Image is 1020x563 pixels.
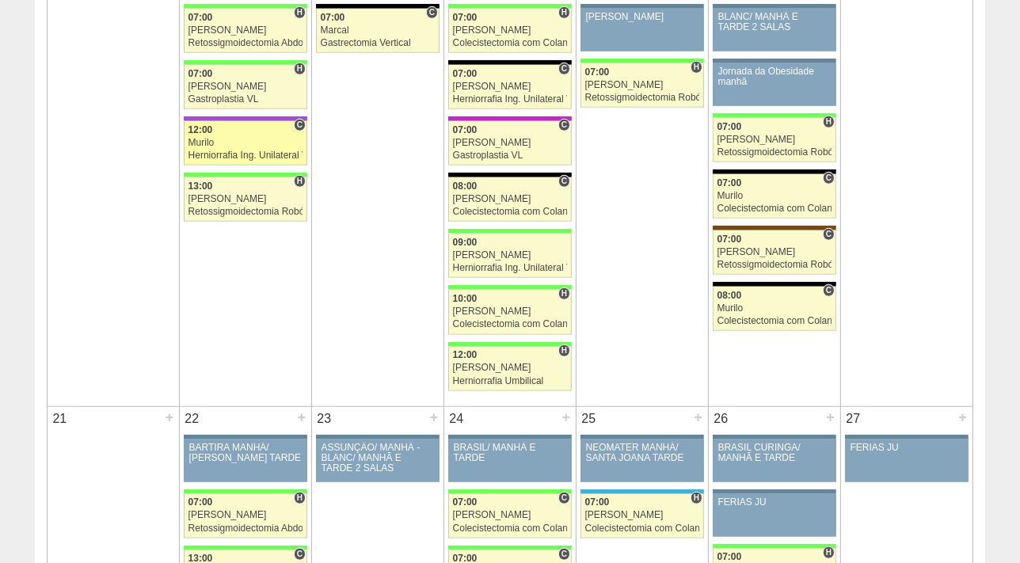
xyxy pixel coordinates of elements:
[453,496,478,508] span: 07:00
[295,407,308,428] div: +
[453,376,568,386] div: Herniorrafia Umbilical
[448,342,572,347] div: Key: Brasil
[188,124,213,135] span: 12:00
[453,510,568,520] div: [PERSON_NAME]
[188,496,213,508] span: 07:00
[188,207,303,217] div: Retossigmoidectomia Robótica
[580,435,704,439] div: Key: Aviso
[713,439,836,482] a: BRASIL CURINGA/ MANHÃ E TARDE
[448,4,572,9] div: Key: Brasil
[824,407,837,428] div: +
[717,247,832,257] div: [PERSON_NAME]
[321,38,436,48] div: Gastrectomia Vertical
[453,319,568,329] div: Colecistectomia com Colangiografia VL
[321,12,345,23] span: 07:00
[558,548,570,561] span: Consultório
[558,175,570,188] span: Consultório
[717,204,832,214] div: Colecistectomia com Colangiografia VL
[713,174,836,219] a: C 07:00 Murilo Colecistectomia com Colangiografia VL
[188,82,303,92] div: [PERSON_NAME]
[453,194,568,204] div: [PERSON_NAME]
[316,439,440,482] a: ASSUNÇÃO/ MANHÃ -BLANC/ MANHÃ E TARDE 2 SALAS
[713,4,836,9] div: Key: Aviso
[321,25,436,36] div: Marcal
[453,82,568,92] div: [PERSON_NAME]
[558,344,570,357] span: Hospital
[717,121,742,132] span: 07:00
[580,489,704,494] div: Key: Neomater
[448,546,572,550] div: Key: Brasil
[188,25,303,36] div: [PERSON_NAME]
[713,113,836,118] div: Key: Brasil
[718,443,832,463] div: BRASIL CURINGA/ MANHÃ E TARDE
[448,234,572,278] a: 09:00 [PERSON_NAME] Herniorrafia Ing. Unilateral VL
[294,548,306,561] span: Consultório
[454,443,567,463] div: BRASIL/ MANHÃ E TARDE
[558,287,570,300] span: Hospital
[448,439,572,482] a: BRASIL/ MANHÃ E TARDE
[845,439,969,482] a: FERIAS JU
[448,489,572,494] div: Key: Brasil
[577,407,601,431] div: 25
[823,546,835,559] span: Hospital
[453,349,478,360] span: 12:00
[713,226,836,230] div: Key: Santa Joana
[717,234,742,245] span: 07:00
[585,523,700,534] div: Colecistectomia com Colangiografia VL
[453,38,568,48] div: Colecistectomia com Colangiografia VL
[294,63,306,75] span: Hospital
[713,489,836,494] div: Key: Aviso
[448,173,572,177] div: Key: Blanc
[316,9,440,53] a: C 07:00 Marcal Gastrectomia Vertical
[558,119,570,131] span: Consultório
[184,4,307,9] div: Key: Brasil
[586,443,699,463] div: NEOMATER MANHÃ/ SANTA JOANA TARDE
[294,175,306,188] span: Hospital
[189,443,303,463] div: BARTIRA MANHÃ/ [PERSON_NAME] TARDE
[184,546,307,550] div: Key: Brasil
[188,12,213,23] span: 07:00
[691,407,705,428] div: +
[823,116,835,128] span: Hospital
[717,551,742,562] span: 07:00
[184,439,307,482] a: BARTIRA MANHÃ/ [PERSON_NAME] TARDE
[585,80,700,90] div: [PERSON_NAME]
[453,363,568,373] div: [PERSON_NAME]
[453,293,478,304] span: 10:00
[188,510,303,520] div: [PERSON_NAME]
[713,494,836,537] a: FERIAS JU
[717,290,742,301] span: 08:00
[717,177,742,188] span: 07:00
[585,93,700,103] div: Retossigmoidectomia Robótica
[448,116,572,121] div: Key: Maria Braido
[713,282,836,287] div: Key: Blanc
[453,25,568,36] div: [PERSON_NAME]
[184,65,307,109] a: H 07:00 [PERSON_NAME] Gastroplastia VL
[184,173,307,177] div: Key: Brasil
[180,407,204,431] div: 22
[188,523,303,534] div: Retossigmoidectomia Abdominal VL
[713,9,836,51] a: BLANC/ MANHÃ E TARDE 2 SALAS
[559,407,573,428] div: +
[453,94,568,105] div: Herniorrafia Ing. Unilateral VL
[426,6,438,19] span: Consultório
[713,118,836,162] a: H 07:00 [PERSON_NAME] Retossigmoidectomia Robótica
[717,303,832,314] div: Murilo
[453,68,478,79] span: 07:00
[294,6,306,19] span: Hospital
[823,228,835,241] span: Consultório
[453,237,478,248] span: 09:00
[851,443,964,453] div: FERIAS JU
[713,169,836,174] div: Key: Blanc
[713,287,836,331] a: C 08:00 Murilo Colecistectomia com Colangiografia VL
[558,63,570,75] span: Consultório
[580,9,704,51] a: [PERSON_NAME]
[717,316,832,326] div: Colecistectomia com Colangiografia VL
[316,4,440,9] div: Key: Blanc
[188,150,303,161] div: Herniorrafia Ing. Unilateral VL
[713,230,836,275] a: C 07:00 [PERSON_NAME] Retossigmoidectomia Robótica
[184,494,307,538] a: H 07:00 [PERSON_NAME] Retossigmoidectomia Abdominal VL
[453,250,568,261] div: [PERSON_NAME]
[585,510,700,520] div: [PERSON_NAME]
[448,229,572,234] div: Key: Brasil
